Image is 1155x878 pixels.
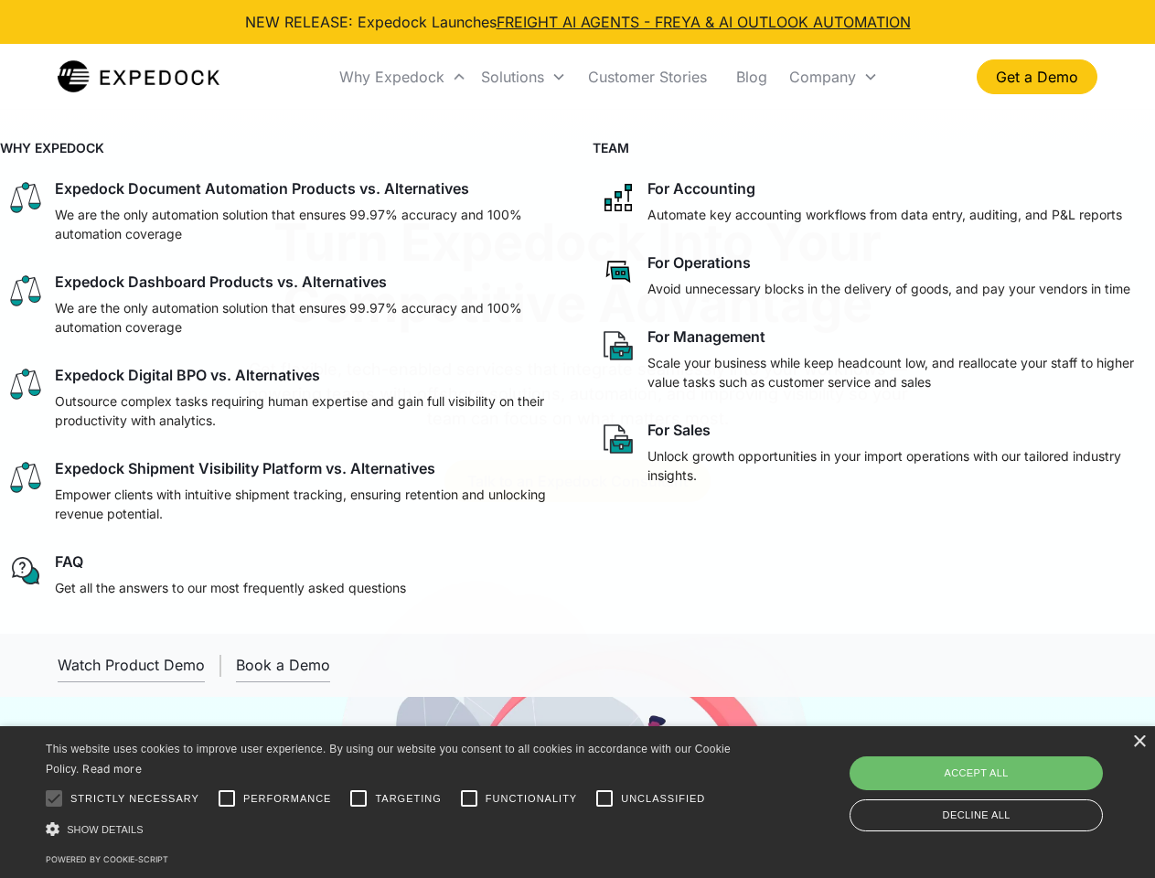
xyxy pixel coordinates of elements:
p: We are the only automation solution that ensures 99.97% accuracy and 100% automation coverage [55,298,556,337]
a: FREIGHT AI AGENTS - FREYA & AI OUTLOOK AUTOMATION [497,13,911,31]
p: Get all the answers to our most frequently asked questions [55,578,406,597]
div: For Sales [647,421,711,439]
div: Expedock Document Automation Products vs. Alternatives [55,179,469,198]
p: Avoid unnecessary blocks in the delivery of goods, and pay your vendors in time [647,279,1130,298]
div: Company [782,46,885,108]
img: rectangular chat bubble icon [600,253,636,290]
a: home [58,59,219,95]
p: Scale your business while keep headcount low, and reallocate your staff to higher value tasks suc... [647,353,1149,391]
img: regular chat bubble icon [7,552,44,589]
span: Strictly necessary [70,791,199,807]
div: For Accounting [647,179,755,198]
div: Expedock Dashboard Products vs. Alternatives [55,273,387,291]
div: Show details [46,819,737,839]
div: Watch Product Demo [58,656,205,674]
img: scale icon [7,273,44,309]
div: Why Expedock [332,46,474,108]
span: Targeting [375,791,441,807]
iframe: Chat Widget [850,680,1155,878]
div: For Management [647,327,765,346]
span: Performance [243,791,332,807]
p: We are the only automation solution that ensures 99.97% accuracy and 100% automation coverage [55,205,556,243]
span: Unclassified [621,791,705,807]
div: Solutions [481,68,544,86]
span: Functionality [486,791,577,807]
img: scale icon [7,179,44,216]
img: network like icon [600,179,636,216]
p: Unlock growth opportunities in your import operations with our tailored industry insights. [647,446,1149,485]
div: Company [789,68,856,86]
img: scale icon [7,459,44,496]
div: Why Expedock [339,68,444,86]
div: Expedock Digital BPO vs. Alternatives [55,366,320,384]
span: This website uses cookies to improve user experience. By using our website you consent to all coo... [46,743,731,776]
a: open lightbox [58,648,205,682]
div: For Operations [647,253,751,272]
a: Get a Demo [977,59,1097,94]
img: scale icon [7,366,44,402]
p: Automate key accounting workflows from data entry, auditing, and P&L reports [647,205,1122,224]
div: Solutions [474,46,573,108]
a: Powered by cookie-script [46,854,168,864]
span: Show details [67,824,144,835]
a: Read more [82,762,142,776]
div: NEW RELEASE: Expedock Launches [245,11,911,33]
div: Expedock Shipment Visibility Platform vs. Alternatives [55,459,435,477]
img: Expedock Logo [58,59,219,95]
div: FAQ [55,552,83,571]
a: Customer Stories [573,46,722,108]
a: Book a Demo [236,648,330,682]
a: Blog [722,46,782,108]
img: paper and bag icon [600,421,636,457]
img: paper and bag icon [600,327,636,364]
p: Outsource complex tasks requiring human expertise and gain full visibility on their productivity ... [55,391,556,430]
p: Empower clients with intuitive shipment tracking, ensuring retention and unlocking revenue potent... [55,485,556,523]
div: Book a Demo [236,656,330,674]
